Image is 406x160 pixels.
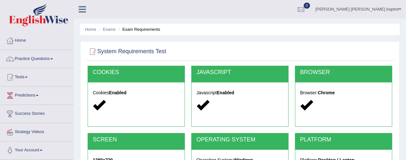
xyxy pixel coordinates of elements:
[88,47,166,56] h2: System Requirements Test
[85,27,96,32] a: Home
[93,90,180,95] h5: Cookies
[304,3,310,9] span: 0
[0,68,73,84] a: Tests
[0,32,73,48] a: Home
[93,69,180,76] h2: COOKIES
[300,90,387,95] h5: Browser:
[93,137,180,143] h2: SCREEN
[0,50,73,66] a: Practice Questions
[217,90,234,95] strong: Enabled
[0,123,73,139] a: Strategy Videos
[196,69,283,76] h2: JAVASCRIPT
[196,90,283,95] h5: Javascript
[109,90,126,95] strong: Enabled
[0,87,73,103] a: Predictions
[300,137,387,143] h2: PLATFORM
[0,105,73,121] a: Success Stories
[318,90,335,95] strong: Chrome
[196,137,283,143] h2: OPERATING SYSTEM
[300,69,387,76] h2: BROWSER
[117,26,160,32] li: Exam Requirements
[103,27,116,32] a: Exams
[0,141,73,157] a: Your Account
